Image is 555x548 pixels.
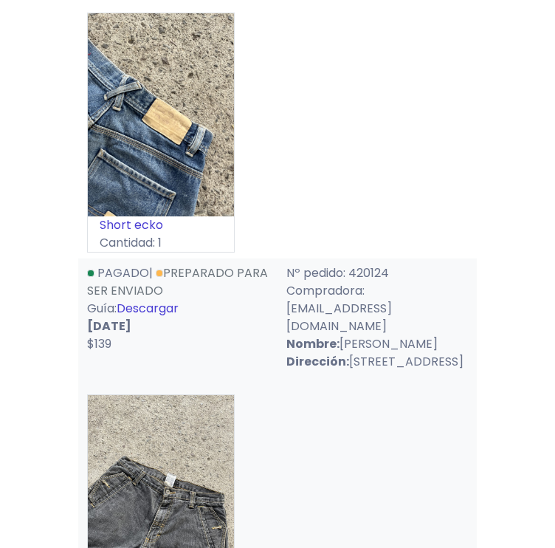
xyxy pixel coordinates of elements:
[286,335,339,352] strong: Nombre:
[286,264,468,282] p: Nº pedido: 420124
[286,335,468,353] p: [PERSON_NAME]
[286,353,349,370] strong: Dirección:
[100,216,163,233] a: Short ecko
[97,264,149,281] span: Pagado
[88,13,234,216] img: small_1725578730690.jpeg
[87,264,268,299] a: Preparado para ser enviado
[286,282,468,335] p: Compradora: [EMAIL_ADDRESS][DOMAIN_NAME]
[88,234,234,252] p: Cantidad: 1
[286,353,468,371] p: [STREET_ADDRESS]
[87,318,269,335] p: [DATE]
[87,335,111,352] span: $139
[117,300,179,317] a: Descargar
[78,264,277,371] div: | Guía:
